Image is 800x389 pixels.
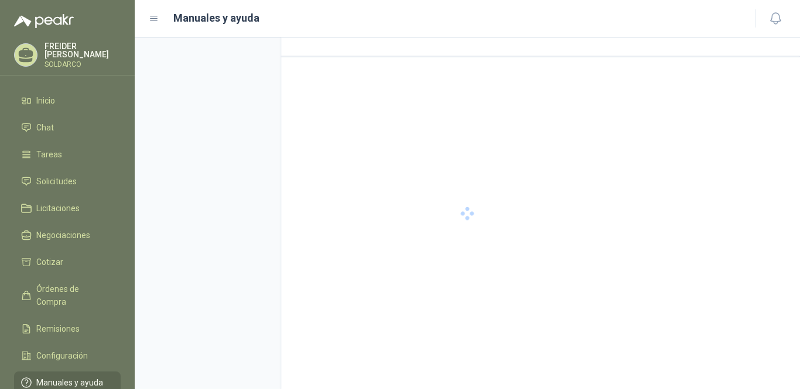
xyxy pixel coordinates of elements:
span: Inicio [36,94,55,107]
a: Órdenes de Compra [14,278,121,313]
p: FREIDER [PERSON_NAME] [45,42,121,58]
a: Solicitudes [14,170,121,192]
a: Remisiones [14,318,121,340]
img: Logo peakr [14,14,74,28]
a: Licitaciones [14,197,121,219]
span: Negociaciones [36,229,90,242]
span: Órdenes de Compra [36,283,110,308]
a: Chat [14,116,121,139]
span: Solicitudes [36,175,77,188]
span: Tareas [36,148,62,161]
a: Negociaciones [14,224,121,246]
span: Manuales y ayuda [36,376,103,389]
a: Tareas [14,143,121,166]
a: Inicio [14,89,121,112]
span: Configuración [36,349,88,362]
span: Chat [36,121,54,134]
span: Remisiones [36,322,80,335]
span: Licitaciones [36,202,80,215]
a: Configuración [14,345,121,367]
p: SOLDARCO [45,61,121,68]
h1: Manuales y ayuda [173,10,259,26]
span: Cotizar [36,256,63,268]
a: Cotizar [14,251,121,273]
